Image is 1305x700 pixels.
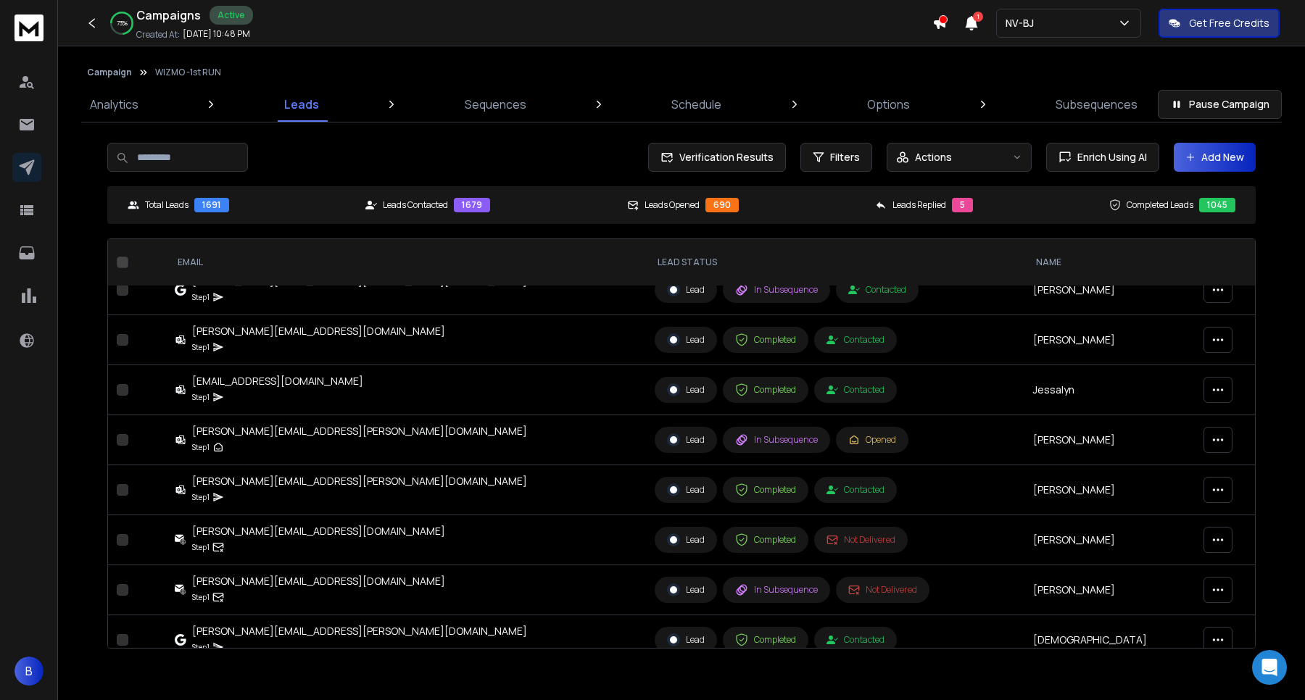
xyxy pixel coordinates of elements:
td: [PERSON_NAME] [1024,515,1195,565]
div: Contacted [826,634,884,646]
div: Not Delivered [848,584,917,596]
p: Step 1 [192,440,210,454]
p: Step 1 [192,390,210,404]
button: Add New [1174,143,1256,172]
span: 1 [973,12,983,22]
td: [PERSON_NAME] [1024,315,1195,365]
div: 1691 [194,198,229,212]
p: Step 1 [192,540,210,554]
span: Enrich Using AI [1072,150,1147,164]
p: Step 1 [192,590,210,604]
div: [PERSON_NAME][EMAIL_ADDRESS][PERSON_NAME][DOMAIN_NAME] [192,424,527,438]
div: Lead [667,483,705,496]
div: Contacted [826,334,884,346]
div: Lead [667,333,705,346]
a: Sequences [456,87,535,122]
div: Contacted [848,284,906,296]
p: Step 1 [192,290,210,304]
div: 1045 [1199,198,1235,212]
p: Schedule [671,96,721,113]
a: Leads [275,87,328,122]
div: In Subsequence [735,433,818,446]
a: Options [858,87,919,122]
div: Completed [735,383,796,396]
div: 5 [952,198,973,212]
p: Actions [915,150,952,164]
p: Step 1 [192,640,210,654]
a: Analytics [81,87,147,122]
td: [PERSON_NAME] [1024,565,1195,615]
div: 1679 [454,198,490,212]
div: [PERSON_NAME][EMAIL_ADDRESS][PERSON_NAME][DOMAIN_NAME] [192,474,527,488]
div: Completed [735,533,796,546]
button: Pause Campaign [1158,90,1282,119]
div: [PERSON_NAME][EMAIL_ADDRESS][DOMAIN_NAME] [192,574,445,588]
button: Enrich Using AI [1046,143,1159,172]
p: Subsequences [1056,96,1138,113]
span: Verification Results [674,150,774,164]
th: NAME [1024,239,1195,286]
img: logo [14,14,43,41]
p: Options [867,96,910,113]
th: LEAD STATUS [646,239,1025,286]
p: Sequences [465,96,526,113]
span: Filters [830,150,860,164]
div: Open Intercom Messenger [1252,650,1287,685]
p: [DATE] 10:48 PM [183,28,250,40]
p: Get Free Credits [1189,16,1269,30]
p: NV-BJ [1006,16,1040,30]
a: Subsequences [1047,87,1146,122]
td: Jessalyn [1024,365,1195,415]
div: Completed [735,483,796,496]
div: Active [210,6,253,25]
div: Lead [667,583,705,596]
p: Total Leads [145,199,188,211]
p: 73 % [117,19,128,28]
button: B [14,657,43,686]
div: 690 [705,198,739,212]
td: [PERSON_NAME] [1024,415,1195,465]
p: Analytics [90,96,138,113]
td: [DEMOGRAPHIC_DATA] [1024,615,1195,665]
p: Leads Contacted [383,199,448,211]
p: Completed Leads [1127,199,1193,211]
th: EMAIL [166,239,646,286]
button: Filters [800,143,872,172]
button: Verification Results [648,143,786,172]
td: [PERSON_NAME] [1024,265,1195,315]
div: In Subsequence [735,583,818,596]
div: Lead [667,633,705,646]
div: Lead [667,383,705,396]
button: Get Free Credits [1159,9,1280,38]
a: Schedule [663,87,730,122]
p: Leads [284,96,319,113]
div: Lead [667,433,705,446]
div: Completed [735,633,796,646]
td: [PERSON_NAME] [1024,465,1195,515]
button: Campaign [87,67,132,78]
div: [EMAIL_ADDRESS][DOMAIN_NAME] [192,374,363,388]
div: Not Delivered [826,534,895,546]
p: Step 1 [192,340,210,354]
h1: Campaigns [136,7,201,24]
div: In Subsequence [735,283,818,296]
div: Completed [735,333,796,346]
div: Contacted [826,384,884,396]
div: Contacted [826,484,884,496]
p: Leads Opened [645,199,700,211]
p: Step 1 [192,490,210,504]
div: [PERSON_NAME][EMAIL_ADDRESS][PERSON_NAME][DOMAIN_NAME] [192,624,527,638]
div: Lead [667,533,705,546]
div: Lead [667,283,705,296]
div: [PERSON_NAME][EMAIL_ADDRESS][DOMAIN_NAME] [192,324,445,338]
div: Opened [848,434,896,446]
div: [PERSON_NAME][EMAIL_ADDRESS][DOMAIN_NAME] [192,524,445,538]
p: Leads Replied [892,199,946,211]
p: WIZMO -1st RUN [155,67,221,78]
p: Created At: [136,29,180,41]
